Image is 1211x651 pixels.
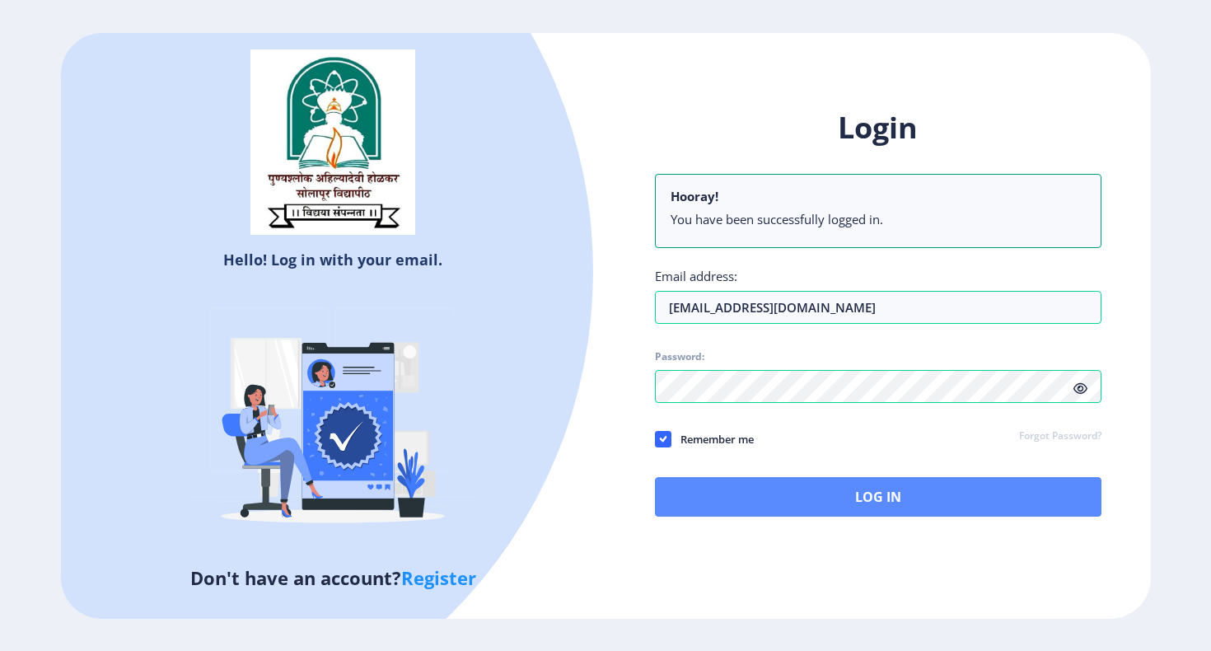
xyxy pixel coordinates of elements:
[655,268,737,284] label: Email address:
[655,350,704,363] label: Password:
[671,429,754,449] span: Remember me
[401,565,476,590] a: Register
[1019,429,1101,444] a: Forgot Password?
[671,188,718,204] b: Hooray!
[655,477,1101,517] button: Log In
[250,49,415,236] img: sulogo.png
[655,108,1101,148] h1: Login
[73,564,594,591] h5: Don't have an account?
[671,211,1086,227] li: You have been successfully logged in.
[189,276,477,564] img: Verified-rafiki.svg
[655,291,1101,324] input: Email address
